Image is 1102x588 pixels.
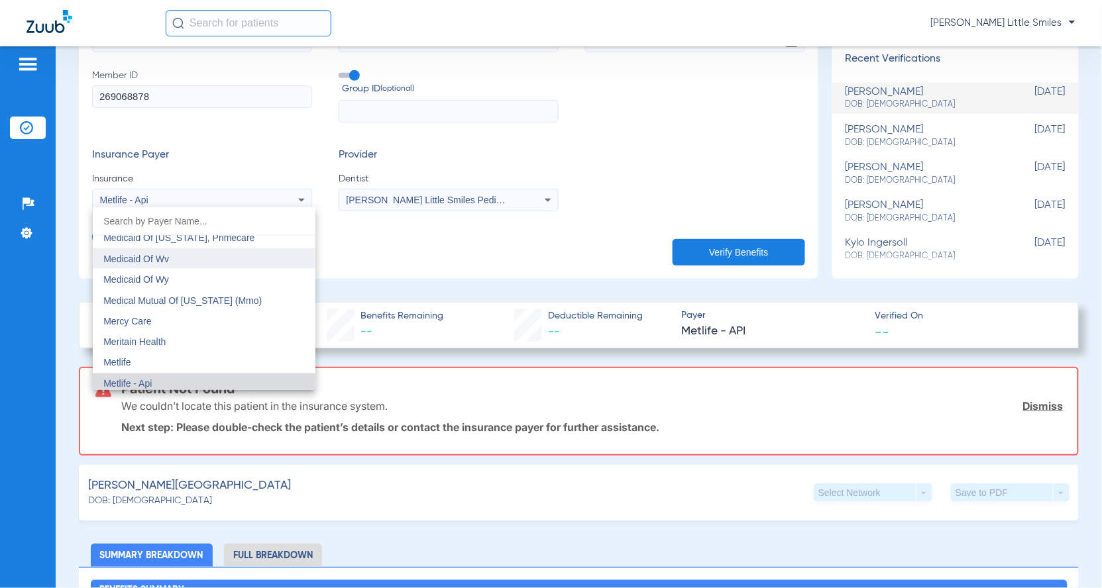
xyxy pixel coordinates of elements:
span: Medicaid Of [US_STATE], Primecare [103,232,254,243]
span: Medicaid Of Wv [103,254,169,264]
span: Metlife [103,358,131,368]
input: dropdown search [93,208,315,235]
span: Medical Mutual Of [US_STATE] (Mmo) [103,295,262,306]
span: Medicaid Of Wy [103,274,169,285]
span: Meritain Health [103,337,166,348]
span: Metlife - Api [103,379,152,389]
span: Mercy Care [103,316,151,326]
iframe: Chat Widget [1036,524,1102,588]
